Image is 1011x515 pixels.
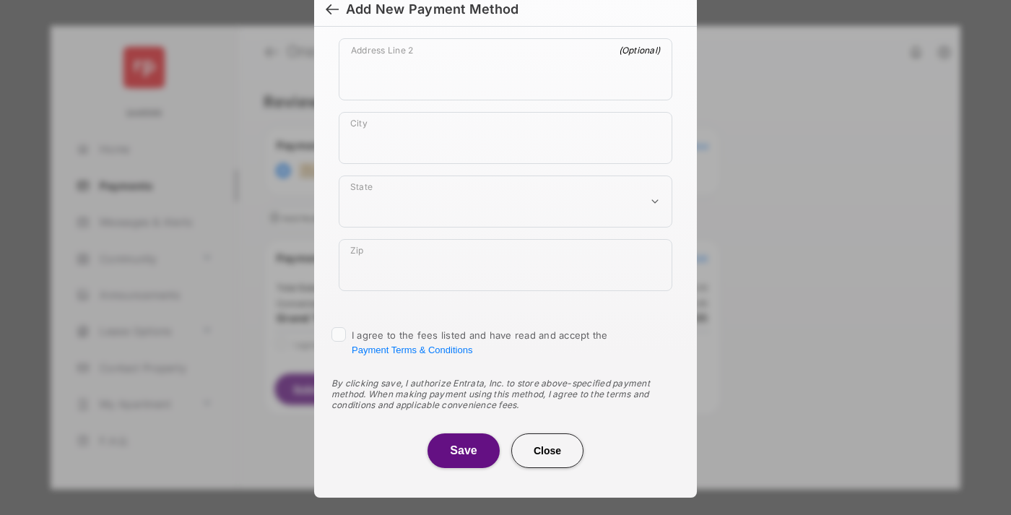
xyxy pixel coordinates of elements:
[339,112,672,164] div: payment_method_screening[postal_addresses][locality]
[339,176,672,228] div: payment_method_screening[postal_addresses][administrativeArea]
[352,329,608,355] span: I agree to the fees listed and have read and accept the
[428,433,500,468] button: Save
[339,239,672,291] div: payment_method_screening[postal_addresses][postalCode]
[331,378,680,410] div: By clicking save, I authorize Entrata, Inc. to store above-specified payment method. When making ...
[346,1,518,17] div: Add New Payment Method
[339,38,672,100] div: payment_method_screening[postal_addresses][addressLine2]
[511,433,583,468] button: Close
[352,345,472,355] button: I agree to the fees listed and have read and accept the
